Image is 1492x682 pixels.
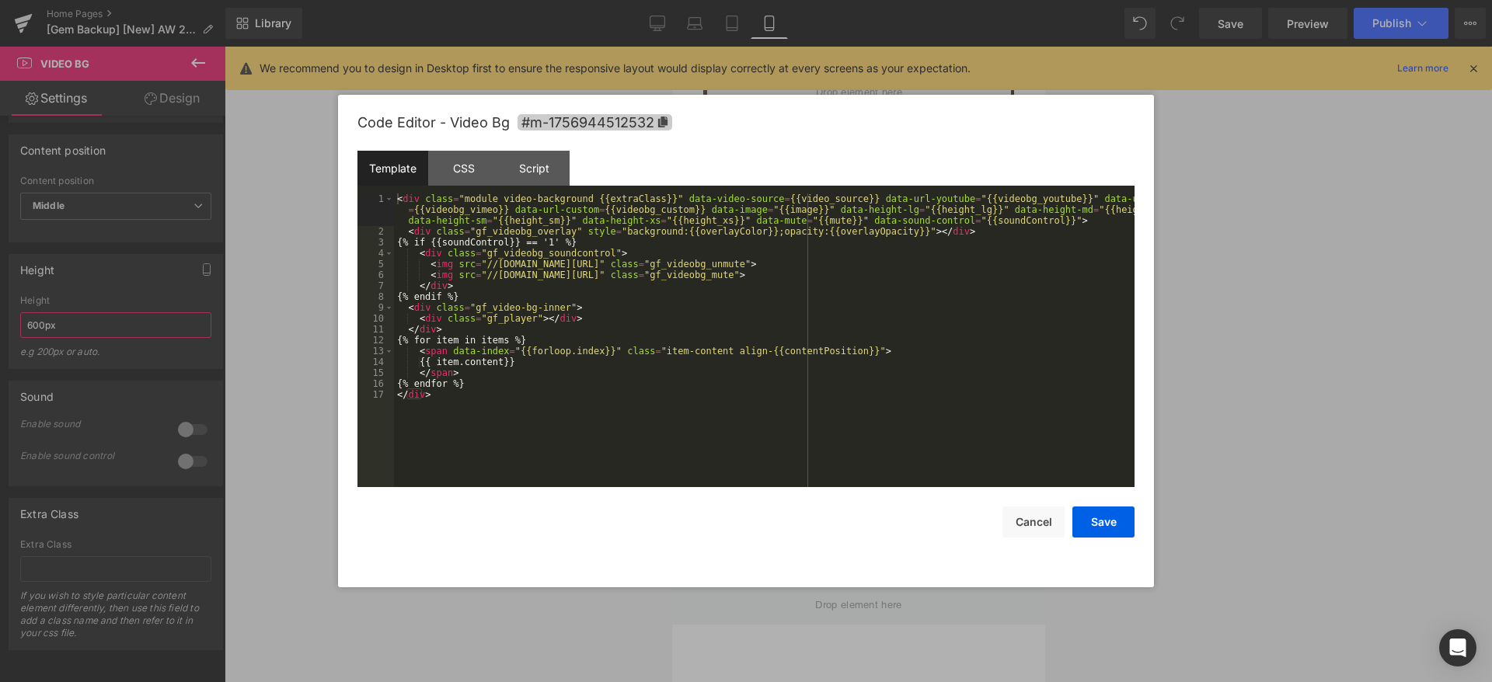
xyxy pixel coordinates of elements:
button: Cancel [1002,506,1065,538]
div: 1 [357,193,394,226]
a: Autumn Winter 2025 [141,296,232,307]
button: Save [1072,506,1135,538]
div: 6 [357,270,394,280]
span: Click to copy [518,114,672,130]
div: 13 [357,346,394,357]
div: 16 [357,378,394,389]
div: 14 [357,357,394,367]
div: CSS [428,151,499,186]
span: Code Editor - Video Bg [357,114,510,130]
div: 4 [357,248,394,259]
div: Open Intercom Messenger [1439,629,1476,666]
div: 2 [357,226,394,237]
div: 3 [357,237,394,248]
div: 15 [357,367,394,378]
div: Template [357,151,428,186]
div: 8 [357,291,394,302]
div: 10 [357,313,394,324]
div: Script [499,151,570,186]
div: 11 [357,324,394,335]
div: 17 [357,389,394,400]
div: 5 [357,259,394,270]
div: 9 [357,302,394,313]
div: 12 [357,335,394,346]
div: 7 [357,280,394,291]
